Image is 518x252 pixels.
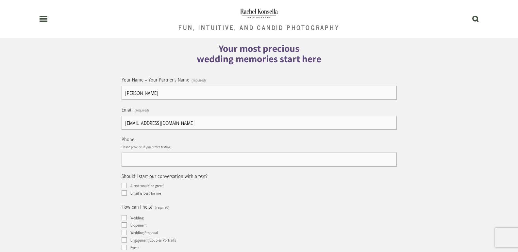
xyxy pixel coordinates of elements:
input: Wedding Proposal [122,230,127,235]
p: Please provide if you prefer texting [122,142,170,151]
input: Wedding [122,215,127,220]
span: (required) [155,203,169,212]
input: Engagement/Couples Portraits [122,237,127,243]
span: Elopement [130,222,147,228]
span: (required) [135,106,149,114]
span: Email is best for me [130,190,161,196]
input: Event [122,245,127,250]
span: Should I start our conversation with a text? [122,172,208,179]
span: A text would be great! [130,183,164,188]
span: Your Name + Your Partner's Name [122,76,189,83]
span: Wedding [130,215,143,220]
input: Elopement [122,222,127,228]
span: Email [122,106,132,113]
span: Engagement/Couples Portraits [130,237,176,243]
span: Phone [122,136,134,142]
input: Email is best for me [122,190,127,196]
div: Fun, Intuitive, and Candid Photography [178,24,339,30]
strong: Your most precious wedding memories start here [197,42,321,66]
span: Event [130,245,139,250]
img: PNW Wedding Photographer | Rachel Konsella [240,7,278,20]
span: How can I help? [122,203,153,210]
input: Ex: Natalie Smith & Sam White [122,86,397,100]
span: (required) [192,76,206,84]
input: A text would be great! [122,183,127,188]
span: Wedding Proposal [130,230,158,235]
